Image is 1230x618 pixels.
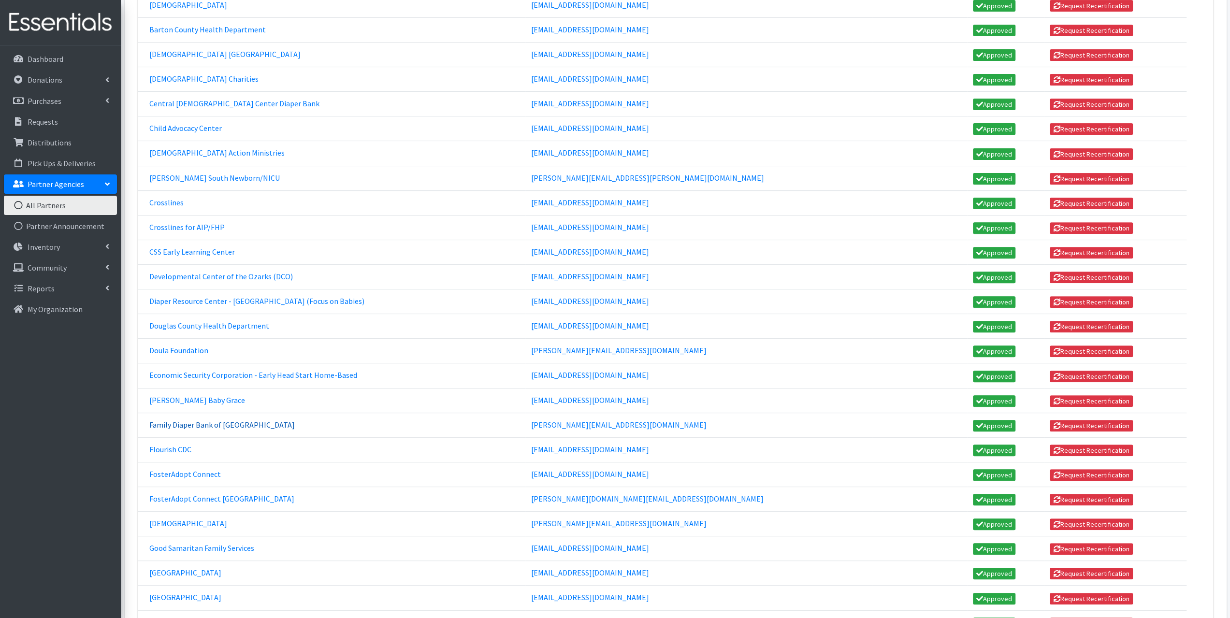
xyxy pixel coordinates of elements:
[149,148,285,158] a: [DEMOGRAPHIC_DATA] Action Ministries
[28,96,61,106] p: Purchases
[149,445,191,454] a: Flourish CDC
[973,148,1016,160] a: Approved
[149,198,184,207] a: Crosslines
[4,91,117,111] a: Purchases
[149,345,208,355] a: Doula Foundation
[4,216,117,236] a: Partner Announcement
[149,543,254,553] a: Good Samaritan Family Services
[149,494,294,503] a: FosterAdopt Connect [GEOGRAPHIC_DATA]
[1050,371,1133,382] button: Request Recertification
[1050,568,1133,579] button: Request Recertification
[973,247,1016,259] a: Approved
[149,123,222,133] a: Child Advocacy Center
[531,518,707,528] a: [PERSON_NAME][EMAIL_ADDRESS][DOMAIN_NAME]
[531,494,764,503] a: [PERSON_NAME][DOMAIN_NAME][EMAIL_ADDRESS][DOMAIN_NAME]
[4,112,117,131] a: Requests
[1050,25,1133,36] button: Request Recertification
[1050,296,1133,308] button: Request Recertification
[149,99,319,108] a: Central [DEMOGRAPHIC_DATA] Center Diaper Bank
[973,593,1016,604] a: Approved
[531,123,649,133] a: [EMAIL_ADDRESS][DOMAIN_NAME]
[973,123,1016,135] a: Approved
[973,469,1016,481] a: Approved
[149,173,280,183] a: [PERSON_NAME] South Newborn/NICU
[973,543,1016,555] a: Approved
[149,222,225,232] a: Crosslines for AIP/FHP
[28,242,60,252] p: Inventory
[4,279,117,298] a: Reports
[1050,222,1133,234] button: Request Recertification
[973,25,1016,36] a: Approved
[28,138,72,147] p: Distributions
[149,321,269,331] a: Douglas County Health Department
[149,395,245,405] a: [PERSON_NAME] Baby Grace
[973,296,1016,308] a: Approved
[1050,469,1133,481] button: Request Recertification
[1050,345,1133,357] button: Request Recertification
[149,469,221,479] a: FosterAdopt Connect
[4,300,117,319] a: My Organization
[973,518,1016,530] a: Approved
[28,304,83,314] p: My Organization
[973,494,1016,505] a: Approved
[4,154,117,173] a: Pick Ups & Deliveries
[531,74,649,84] a: [EMAIL_ADDRESS][DOMAIN_NAME]
[531,99,649,108] a: [EMAIL_ADDRESS][DOMAIN_NAME]
[1050,593,1133,604] button: Request Recertification
[149,272,293,281] a: Developmental Center of the Ozarks (DCO)
[973,222,1016,234] a: Approved
[4,6,117,39] img: HumanEssentials
[531,592,649,602] a: [EMAIL_ADDRESS][DOMAIN_NAME]
[531,148,649,158] a: [EMAIL_ADDRESS][DOMAIN_NAME]
[28,117,58,127] p: Requests
[1050,272,1133,283] button: Request Recertification
[149,25,266,34] a: Barton County Health Department
[1050,494,1133,505] button: Request Recertification
[4,196,117,215] a: All Partners
[973,99,1016,110] a: Approved
[149,420,295,430] a: Family Diaper Bank of [GEOGRAPHIC_DATA]
[1050,395,1133,407] button: Request Recertification
[973,49,1016,61] a: Approved
[973,198,1016,209] a: Approved
[28,179,84,189] p: Partner Agencies
[4,49,117,69] a: Dashboard
[4,133,117,152] a: Distributions
[531,345,707,355] a: [PERSON_NAME][EMAIL_ADDRESS][DOMAIN_NAME]
[1050,74,1133,86] button: Request Recertification
[149,568,221,577] a: [GEOGRAPHIC_DATA]
[973,568,1016,579] a: Approved
[531,296,649,306] a: [EMAIL_ADDRESS][DOMAIN_NAME]
[28,54,63,64] p: Dashboard
[149,296,364,306] a: Diaper Resource Center - [GEOGRAPHIC_DATA] (Focus on Babies)
[4,174,117,194] a: Partner Agencies
[973,420,1016,431] a: Approved
[531,445,649,454] a: [EMAIL_ADDRESS][DOMAIN_NAME]
[28,158,96,168] p: Pick Ups & Deliveries
[973,74,1016,86] a: Approved
[4,237,117,257] a: Inventory
[531,568,649,577] a: [EMAIL_ADDRESS][DOMAIN_NAME]
[149,74,259,84] a: [DEMOGRAPHIC_DATA] Charities
[1050,198,1133,209] button: Request Recertification
[28,263,67,273] p: Community
[531,321,649,331] a: [EMAIL_ADDRESS][DOMAIN_NAME]
[1050,148,1133,160] button: Request Recertification
[531,420,707,430] a: [PERSON_NAME][EMAIL_ADDRESS][DOMAIN_NAME]
[4,70,117,89] a: Donations
[1050,173,1133,185] button: Request Recertification
[531,222,649,232] a: [EMAIL_ADDRESS][DOMAIN_NAME]
[531,469,649,479] a: [EMAIL_ADDRESS][DOMAIN_NAME]
[531,198,649,207] a: [EMAIL_ADDRESS][DOMAIN_NAME]
[149,370,357,380] a: Economic Security Corporation - Early Head Start Home-Based
[531,173,764,183] a: [PERSON_NAME][EMAIL_ADDRESS][PERSON_NAME][DOMAIN_NAME]
[973,272,1016,283] a: Approved
[1050,49,1133,61] button: Request Recertification
[149,518,227,528] a: [DEMOGRAPHIC_DATA]
[1050,99,1133,110] button: Request Recertification
[531,25,649,34] a: [EMAIL_ADDRESS][DOMAIN_NAME]
[531,49,649,59] a: [EMAIL_ADDRESS][DOMAIN_NAME]
[1050,543,1133,555] button: Request Recertification
[973,371,1016,382] a: Approved
[4,258,117,277] a: Community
